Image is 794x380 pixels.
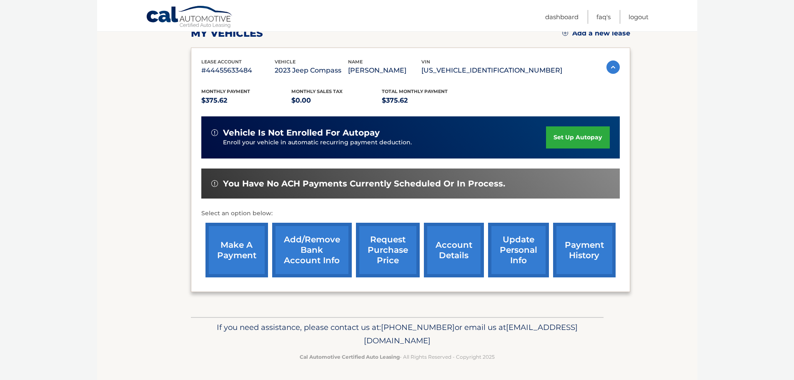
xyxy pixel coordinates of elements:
[562,30,568,36] img: add.svg
[364,322,578,345] span: [EMAIL_ADDRESS][DOMAIN_NAME]
[545,10,579,24] a: Dashboard
[146,5,233,30] a: Cal Automotive
[275,59,296,65] span: vehicle
[421,65,562,76] p: [US_VEHICLE_IDENTIFICATION_NUMBER]
[562,29,630,38] a: Add a new lease
[421,59,430,65] span: vin
[381,322,455,332] span: [PHONE_NUMBER]
[488,223,549,277] a: update personal info
[348,65,421,76] p: [PERSON_NAME]
[606,60,620,74] img: accordion-active.svg
[223,179,505,189] span: You have no ACH payments currently scheduled or in process.
[196,321,598,347] p: If you need assistance, please contact us at: or email us at
[291,95,382,106] p: $0.00
[546,126,609,148] a: set up autopay
[211,129,218,136] img: alert-white.svg
[348,59,363,65] span: name
[223,138,546,147] p: Enroll your vehicle in automatic recurring payment deduction.
[300,354,400,360] strong: Cal Automotive Certified Auto Leasing
[424,223,484,277] a: account details
[196,352,598,361] p: - All Rights Reserved - Copyright 2025
[223,128,380,138] span: vehicle is not enrolled for autopay
[211,180,218,187] img: alert-white.svg
[201,209,620,219] p: Select an option below:
[205,223,268,277] a: make a payment
[291,88,343,94] span: Monthly sales Tax
[596,10,611,24] a: FAQ's
[272,223,352,277] a: Add/Remove bank account info
[191,27,263,40] h2: my vehicles
[201,95,292,106] p: $375.62
[356,223,420,277] a: request purchase price
[201,65,275,76] p: #44455633484
[275,65,348,76] p: 2023 Jeep Compass
[553,223,616,277] a: payment history
[382,88,448,94] span: Total Monthly Payment
[201,88,250,94] span: Monthly Payment
[201,59,242,65] span: lease account
[382,95,472,106] p: $375.62
[629,10,649,24] a: Logout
